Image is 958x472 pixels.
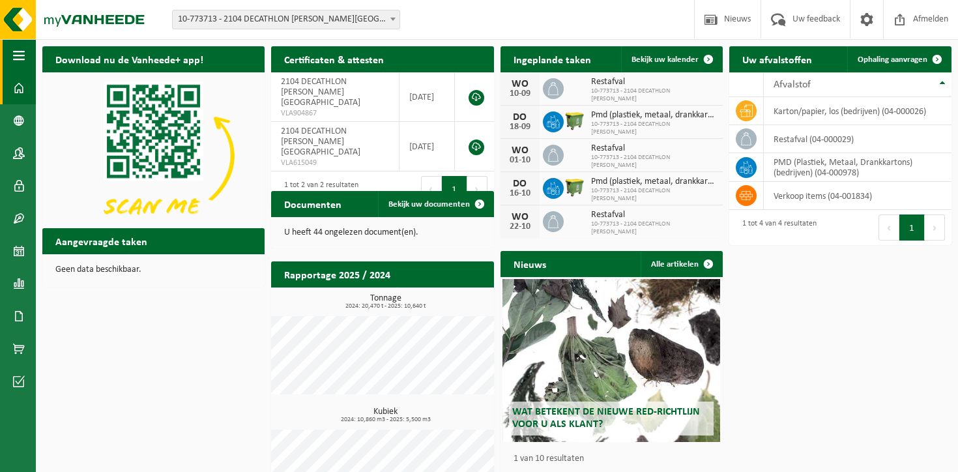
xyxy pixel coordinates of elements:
a: Alle artikelen [641,251,721,277]
a: Bekijk uw kalender [621,46,721,72]
h2: Ingeplande taken [501,46,604,72]
h2: Aangevraagde taken [42,228,160,254]
button: Previous [878,214,899,241]
a: Ophaling aanvragen [847,46,950,72]
td: PMD (Plastiek, Metaal, Drankkartons) (bedrijven) (04-000978) [764,153,951,182]
div: WO [507,145,533,156]
div: 01-10 [507,156,533,165]
div: DO [507,112,533,123]
h2: Nieuws [501,251,559,276]
span: 2104 DECATHLON [PERSON_NAME][GEOGRAPHIC_DATA] [281,77,360,108]
span: Wat betekent de nieuwe RED-richtlijn voor u als klant? [512,407,700,430]
button: Previous [421,176,442,202]
td: karton/papier, los (bedrijven) (04-000026) [764,97,951,125]
span: 10-773713 - 2104 DECATHLON [PERSON_NAME] [591,87,716,103]
button: Next [467,176,487,202]
div: 18-09 [507,123,533,132]
div: 1 tot 4 van 4 resultaten [736,213,817,242]
td: [DATE] [399,122,455,171]
td: restafval (04-000029) [764,125,951,153]
td: verkoop items (04-001834) [764,182,951,210]
div: 10-09 [507,89,533,98]
button: 1 [899,214,925,241]
span: VLA615049 [281,158,389,168]
span: 2024: 20,470 t - 2025: 10,640 t [278,303,493,310]
span: 2024: 10,860 m3 - 2025: 5,500 m3 [278,417,493,423]
span: 10-773713 - 2104 DECATHLON [PERSON_NAME] [591,220,716,236]
span: Restafval [591,77,716,87]
span: Pmd (plastiek, metaal, drankkartons) (bedrijven) [591,110,716,121]
h2: Documenten [271,191,355,216]
span: 10-773713 - 2104 DECATHLON [PERSON_NAME] [591,154,716,170]
h2: Uw afvalstoffen [729,46,825,72]
span: Bekijk uw documenten [388,200,470,209]
td: [DATE] [399,72,455,122]
p: U heeft 44 ongelezen document(en). [284,228,480,237]
span: Restafval [591,143,716,154]
a: Bekijk uw documenten [378,191,493,217]
span: 10-773713 - 2104 DECATHLON [PERSON_NAME] [591,121,716,136]
img: Download de VHEPlus App [42,72,265,239]
h3: Kubiek [278,407,493,423]
span: Bekijk uw kalender [631,55,699,64]
div: 1 tot 2 van 2 resultaten [278,175,358,203]
span: VLA904867 [281,108,389,119]
a: Wat betekent de nieuwe RED-richtlijn voor u als klant? [502,279,720,442]
p: Geen data beschikbaar. [55,265,252,274]
button: Next [925,214,945,241]
img: WB-1100-HPE-GN-51 [564,110,586,132]
h3: Tonnage [278,294,493,310]
span: 10-773713 - 2104 DECATHLON LOMMEL - LOMMEL [173,10,399,29]
span: Restafval [591,210,716,220]
div: WO [507,79,533,89]
img: WB-1100-HPE-GN-51 [564,176,586,198]
div: 16-10 [507,189,533,198]
span: 2104 DECATHLON [PERSON_NAME][GEOGRAPHIC_DATA] [281,126,360,157]
a: Bekijk rapportage [397,287,493,313]
span: Afvalstof [774,80,811,90]
span: 10-773713 - 2104 DECATHLON LOMMEL - LOMMEL [172,10,400,29]
span: 10-773713 - 2104 DECATHLON [PERSON_NAME] [591,187,716,203]
div: 22-10 [507,222,533,231]
h2: Certificaten & attesten [271,46,397,72]
span: Ophaling aanvragen [858,55,927,64]
p: 1 van 10 resultaten [514,454,716,464]
div: DO [507,179,533,189]
h2: Rapportage 2025 / 2024 [271,261,403,287]
div: WO [507,212,533,222]
span: Pmd (plastiek, metaal, drankkartons) (bedrijven) [591,177,716,187]
h2: Download nu de Vanheede+ app! [42,46,216,72]
button: 1 [442,176,467,202]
